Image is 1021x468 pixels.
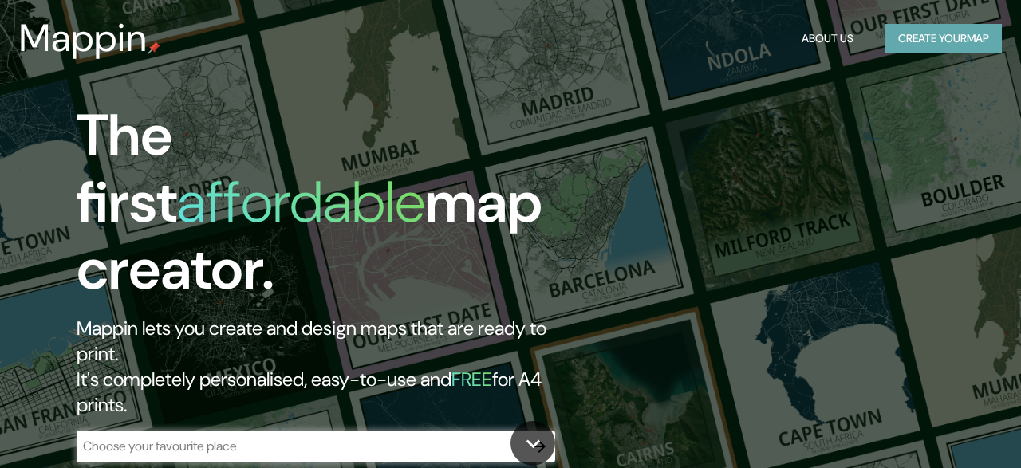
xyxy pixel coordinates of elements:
[77,316,587,418] h2: Mappin lets you create and design maps that are ready to print. It's completely personalised, eas...
[77,437,523,455] input: Choose your favourite place
[148,41,160,54] img: mappin-pin
[451,367,492,391] h5: FREE
[885,24,1002,53] button: Create yourmap
[77,102,587,316] h1: The first map creator.
[177,165,425,239] h1: affordable
[879,406,1003,450] iframe: Help widget launcher
[795,24,860,53] button: About Us
[19,16,148,61] h3: Mappin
